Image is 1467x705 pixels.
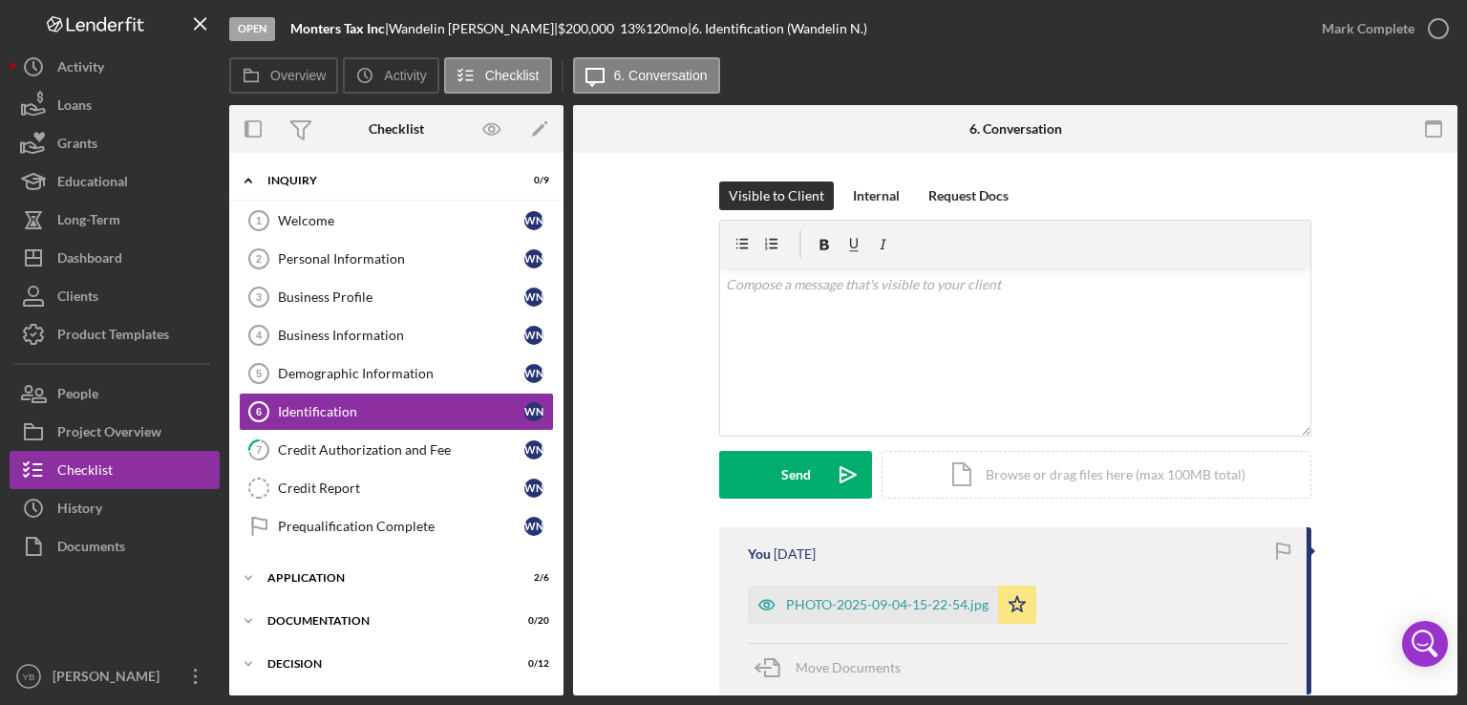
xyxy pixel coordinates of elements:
button: Grants [10,124,220,162]
button: YB[PERSON_NAME] [10,657,220,695]
div: Identification [278,404,524,419]
div: Dashboard [57,239,122,282]
button: Checklist [10,451,220,489]
div: Project Overview [57,413,161,456]
div: Mark Complete [1322,10,1414,48]
div: 6. Conversation [969,121,1062,137]
a: Long-Term [10,201,220,239]
div: W N [524,479,543,498]
div: [PERSON_NAME] [48,657,172,700]
div: Documents [57,527,125,570]
a: 1WelcomeWN [239,202,554,240]
div: | 6. Identification (Wandelin N.) [688,21,867,36]
button: Clients [10,277,220,315]
button: History [10,489,220,527]
button: Checklist [444,57,552,94]
label: Checklist [485,68,540,83]
div: W N [524,440,543,459]
button: Activity [10,48,220,86]
div: 120 mo [646,21,688,36]
button: Move Documents [748,644,920,692]
button: Overview [229,57,338,94]
div: Welcome [278,213,524,228]
div: 0 / 12 [515,658,549,670]
a: 3Business ProfileWN [239,278,554,316]
div: W N [524,249,543,268]
div: Checklist [57,451,113,494]
div: Business Profile [278,289,524,305]
div: Request Docs [928,182,1009,210]
div: Visible to Client [729,182,824,210]
div: Educational [57,162,128,205]
div: Documentation [267,615,501,627]
label: Overview [270,68,326,83]
button: Product Templates [10,315,220,353]
button: Visible to Client [719,182,834,210]
div: Send [781,451,811,499]
div: Wandelin [PERSON_NAME] | [389,21,558,36]
button: Internal [843,182,909,210]
tspan: 2 [256,253,262,265]
a: Prequalification CompleteWN [239,507,554,545]
a: 6IdentificationWN [239,393,554,431]
div: Loans [57,86,92,129]
div: W N [524,211,543,230]
button: Educational [10,162,220,201]
button: Request Docs [919,182,1018,210]
div: Product Templates [57,315,169,358]
div: Clients [57,277,98,320]
a: 7Credit Authorization and FeeWN [239,431,554,469]
button: Send [719,451,872,499]
button: PHOTO-2025-09-04-15-22-54.jpg [748,586,1036,624]
div: W N [524,326,543,345]
div: 0 / 9 [515,175,549,186]
label: Activity [384,68,426,83]
div: Checklist [369,121,424,137]
div: History [57,489,102,532]
div: You [748,546,771,562]
tspan: 5 [256,368,262,379]
button: Project Overview [10,413,220,451]
div: Demographic Information [278,366,524,381]
button: Mark Complete [1303,10,1457,48]
div: W N [524,402,543,421]
div: Long-Term [57,201,120,244]
time: 2025-09-04 19:59 [774,546,816,562]
div: W N [524,364,543,383]
span: Move Documents [796,659,901,675]
a: 5Demographic InformationWN [239,354,554,393]
button: 6. Conversation [573,57,720,94]
tspan: 6 [256,406,262,417]
div: Inquiry [267,175,501,186]
div: Application [267,572,501,584]
button: Dashboard [10,239,220,277]
button: Loans [10,86,220,124]
span: $200,000 [558,20,614,36]
div: Prequalification Complete [278,519,524,534]
tspan: 3 [256,291,262,303]
div: PHOTO-2025-09-04-15-22-54.jpg [786,597,989,612]
a: Credit ReportWN [239,469,554,507]
div: Business Information [278,328,524,343]
tspan: 4 [256,330,263,341]
b: Monters Tax Inc [290,20,385,36]
a: People [10,374,220,413]
div: W N [524,517,543,536]
button: Documents [10,527,220,566]
tspan: 1 [256,215,262,226]
div: Personal Information [278,251,524,267]
label: 6. Conversation [614,68,708,83]
text: YB [23,672,35,682]
div: Internal [853,182,900,210]
div: 13 % [620,21,646,36]
div: People [57,374,98,417]
div: W N [524,288,543,307]
div: Credit Authorization and Fee [278,442,524,458]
